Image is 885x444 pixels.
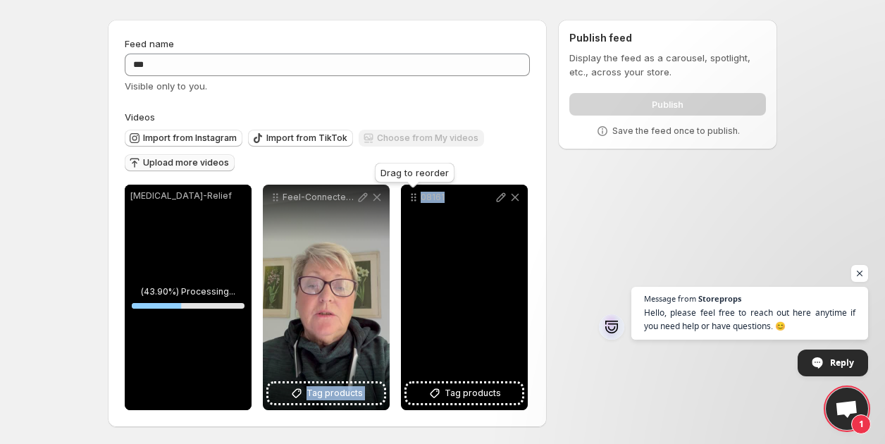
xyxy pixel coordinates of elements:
[125,111,155,123] span: Videos
[268,383,384,403] button: Tag products
[130,190,246,202] p: [MEDICAL_DATA]-Relief
[407,383,522,403] button: Tag products
[830,350,854,375] span: Reply
[125,130,242,147] button: Import from Instagram
[569,51,766,79] p: Display the feed as a carousel, spotlight, etc., across your store.
[826,388,868,430] a: Open chat
[248,130,353,147] button: Import from TikTok
[401,185,528,410] div: 08161Tag products
[698,295,741,302] span: Storeprops
[421,192,494,203] p: 08161
[125,38,174,49] span: Feed name
[125,80,207,92] span: Visible only to you.
[263,185,390,410] div: Feel-Connected-TestimonialTag products
[143,132,237,144] span: Import from Instagram
[307,386,363,400] span: Tag products
[612,125,740,137] p: Save the feed once to publish.
[283,192,356,203] p: Feel-Connected-Testimonial
[266,132,347,144] span: Import from TikTok
[445,386,501,400] span: Tag products
[644,295,696,302] span: Message from
[644,306,855,333] span: Hello, please feel free to reach out here anytime if you need help or have questions. 😊
[569,31,766,45] h2: Publish feed
[125,154,235,171] button: Upload more videos
[125,185,252,410] div: [MEDICAL_DATA]-Relief(43.90%) Processing...43.89767104286862%
[851,414,871,434] span: 1
[143,157,229,168] span: Upload more videos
